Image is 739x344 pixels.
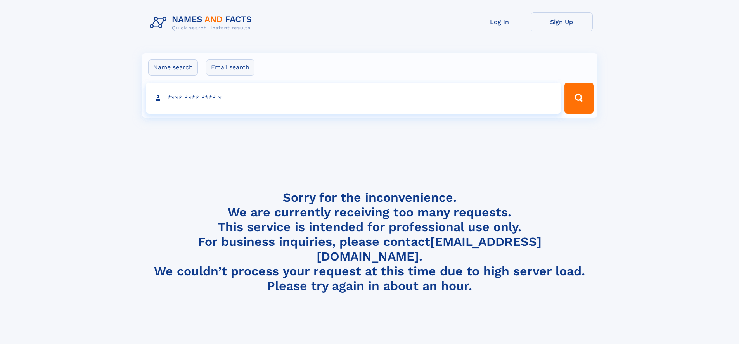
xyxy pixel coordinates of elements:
[206,59,254,76] label: Email search
[146,83,561,114] input: search input
[148,59,198,76] label: Name search
[531,12,593,31] a: Sign Up
[564,83,593,114] button: Search Button
[147,12,258,33] img: Logo Names and Facts
[147,190,593,294] h4: Sorry for the inconvenience. We are currently receiving too many requests. This service is intend...
[469,12,531,31] a: Log In
[317,234,542,264] a: [EMAIL_ADDRESS][DOMAIN_NAME]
